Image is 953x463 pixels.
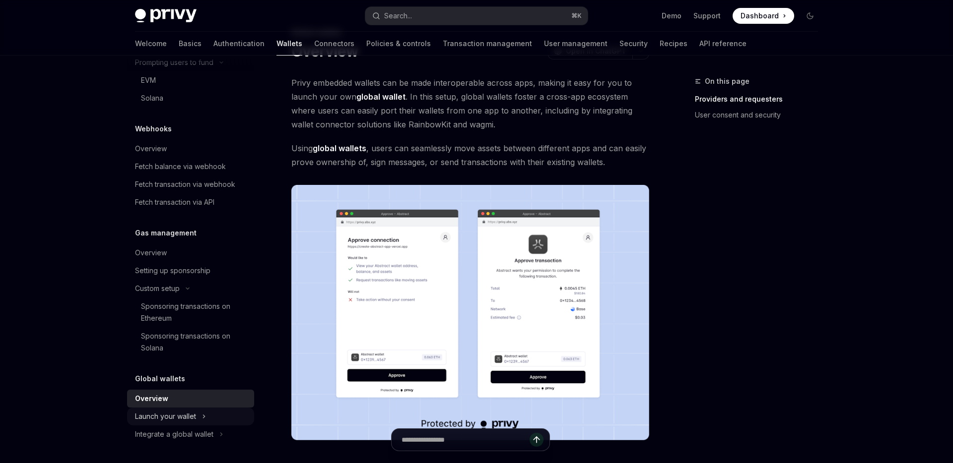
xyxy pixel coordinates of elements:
span: On this page [705,75,749,87]
a: API reference [699,32,747,56]
a: Fetch balance via webhook [127,158,254,175]
div: Launch your wallet [135,410,196,422]
span: Privy embedded wallets can be made interoperable across apps, making it easy for you to launch yo... [291,76,649,131]
div: Fetch transaction via webhook [135,178,235,190]
div: Search... [384,10,412,22]
a: Overview [127,390,254,407]
a: Support [693,11,721,21]
div: EVM [141,74,156,86]
div: Overview [135,393,168,405]
img: dark logo [135,9,197,23]
h5: Webhooks [135,123,172,135]
a: Fetch transaction via webhook [127,175,254,193]
a: Sponsoring transactions on Ethereum [127,297,254,327]
span: Dashboard [741,11,779,21]
a: Welcome [135,32,167,56]
a: User consent and security [695,107,826,123]
button: Send message [530,433,544,447]
h5: Global wallets [135,373,185,385]
a: Solana [127,89,254,107]
a: Policies & controls [366,32,431,56]
div: Fetch transaction via API [135,196,214,208]
a: Authentication [213,32,265,56]
a: Connectors [314,32,354,56]
a: Overview [127,140,254,158]
button: Integrate a global wallet [127,425,254,443]
strong: global wallets [313,143,366,153]
button: Toggle dark mode [802,8,818,24]
a: Recipes [660,32,687,56]
a: Overview [127,244,254,262]
a: Dashboard [733,8,794,24]
a: Setting up sponsorship [127,262,254,280]
a: Wallets [276,32,302,56]
div: Sponsoring transactions on Solana [141,330,248,354]
div: Sponsoring transactions on Ethereum [141,300,248,324]
div: Overview [135,143,167,155]
a: Basics [179,32,202,56]
div: Fetch balance via webhook [135,161,226,173]
div: Custom setup [135,283,180,294]
a: EVM [127,71,254,89]
div: Overview [135,247,167,259]
input: Ask a question... [402,429,530,451]
img: images/Crossapp.png [291,185,649,440]
a: Sponsoring transactions on Solana [127,327,254,357]
a: Demo [662,11,681,21]
a: Providers and requesters [695,91,826,107]
a: User management [544,32,608,56]
strong: global wallet [356,92,406,102]
a: Fetch transaction via API [127,193,254,211]
h5: Gas management [135,227,197,239]
a: Security [619,32,648,56]
a: Transaction management [443,32,532,56]
span: Using , users can seamlessly move assets between different apps and can easily prove ownership of... [291,141,649,169]
button: Custom setup [127,280,254,297]
div: Integrate a global wallet [135,428,213,440]
button: Launch your wallet [127,407,254,425]
div: Setting up sponsorship [135,265,210,277]
span: ⌘ K [571,12,582,20]
button: Search...⌘K [365,7,588,25]
div: Solana [141,92,163,104]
